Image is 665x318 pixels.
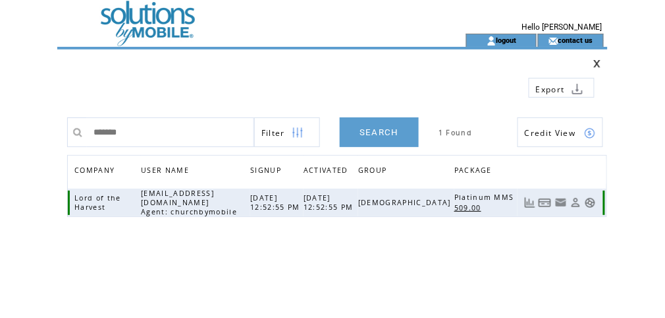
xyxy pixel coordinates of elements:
a: Credit View [518,117,603,147]
span: Show filters [261,127,285,139]
a: SEARCH [340,117,419,147]
a: USER NAME [141,166,192,174]
span: GROUP [358,162,390,181]
a: contact us [558,36,593,44]
img: account_icon.gif [487,36,496,46]
span: Platinum MMS [454,193,518,202]
span: [EMAIL_ADDRESS][DOMAIN_NAME] Agent: churchbymobile [141,189,240,216]
span: PACKAGE [454,162,495,181]
a: View Usage [524,197,535,208]
span: COMPANY [74,162,118,181]
a: COMPANY [74,166,118,174]
a: ACTIVATED [304,162,355,181]
span: Export to csv file [536,84,565,95]
img: download.png [572,83,583,95]
a: Export [529,78,595,98]
a: View Bills [539,197,552,208]
span: USER NAME [141,162,192,181]
span: Show Credits View [525,127,576,139]
span: [DATE] 12:52:55 PM [304,193,357,212]
span: 509.00 [454,203,485,212]
a: PACKAGE [454,162,498,181]
a: Resend welcome email to this user [555,197,567,208]
span: Lord of the Harvest [74,193,121,212]
a: 509.00 [454,202,488,213]
img: contact_us_icon.gif [548,36,558,46]
span: [DATE] 12:52:55 PM [250,193,304,212]
img: credits.png [584,127,596,139]
span: [DEMOGRAPHIC_DATA] [358,198,454,207]
a: logout [496,36,517,44]
span: 1 Found [439,128,472,137]
a: GROUP [358,162,394,181]
span: SIGNUP [250,162,284,181]
a: Support [585,197,596,208]
a: Filter [254,117,320,147]
a: SIGNUP [250,166,284,174]
a: View Profile [570,197,581,208]
span: ACTIVATED [304,162,352,181]
img: filters.png [292,118,304,148]
span: Hello [PERSON_NAME] [522,22,602,32]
